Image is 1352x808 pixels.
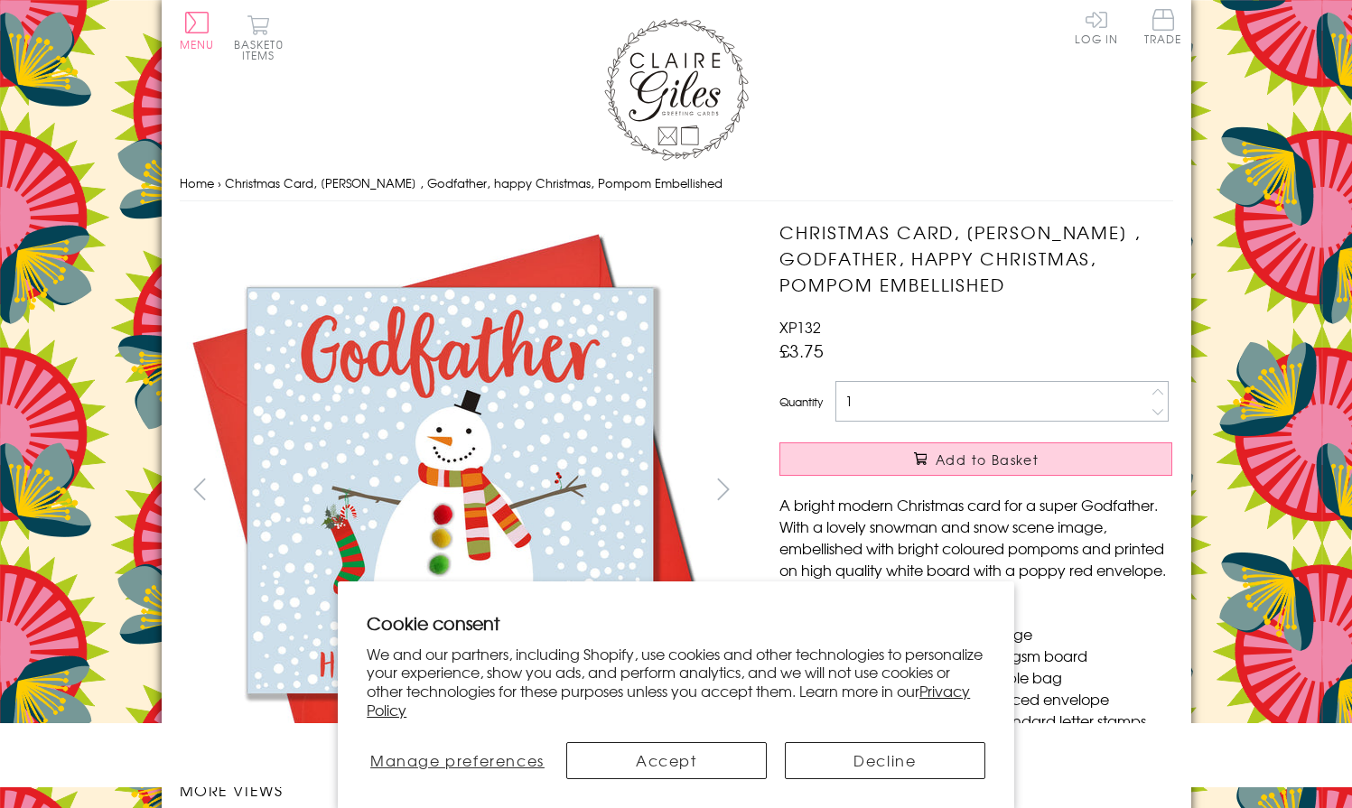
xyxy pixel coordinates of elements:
span: £3.75 [779,338,824,363]
img: Christmas Card, Snowman , Godfather, happy Christmas, Pompom Embellished [179,219,721,761]
h3: More views [180,779,744,801]
h1: Christmas Card, [PERSON_NAME] , Godfather, happy Christmas, Pompom Embellished [779,219,1172,297]
a: Log In [1075,9,1118,44]
button: Basket0 items [234,14,284,60]
span: 0 items [242,36,284,63]
p: We and our partners, including Shopify, use cookies and other technologies to personalize your ex... [367,645,985,720]
button: Add to Basket [779,442,1172,476]
button: Manage preferences [367,742,547,779]
nav: breadcrumbs [180,165,1173,202]
button: Decline [785,742,985,779]
span: Manage preferences [370,749,545,771]
button: prev [180,469,220,509]
p: A bright modern Christmas card for a super Godfather. With a lovely snowman and snow scene image,... [779,494,1172,580]
span: › [218,174,221,191]
span: Menu [180,36,215,52]
button: Accept [566,742,767,779]
img: Christmas Card, Snowman , Godfather, happy Christmas, Pompom Embellished [743,219,1285,761]
span: XP132 [779,316,821,338]
a: Home [180,174,214,191]
a: Trade [1144,9,1182,48]
button: Menu [180,12,215,50]
h2: Cookie consent [367,610,985,636]
button: next [703,469,743,509]
img: Claire Giles Greetings Cards [604,18,749,161]
span: Trade [1144,9,1182,44]
span: Christmas Card, [PERSON_NAME] , Godfather, happy Christmas, Pompom Embellished [225,174,723,191]
label: Quantity [779,394,823,410]
span: Add to Basket [936,450,1039,469]
a: Privacy Policy [367,680,970,720]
